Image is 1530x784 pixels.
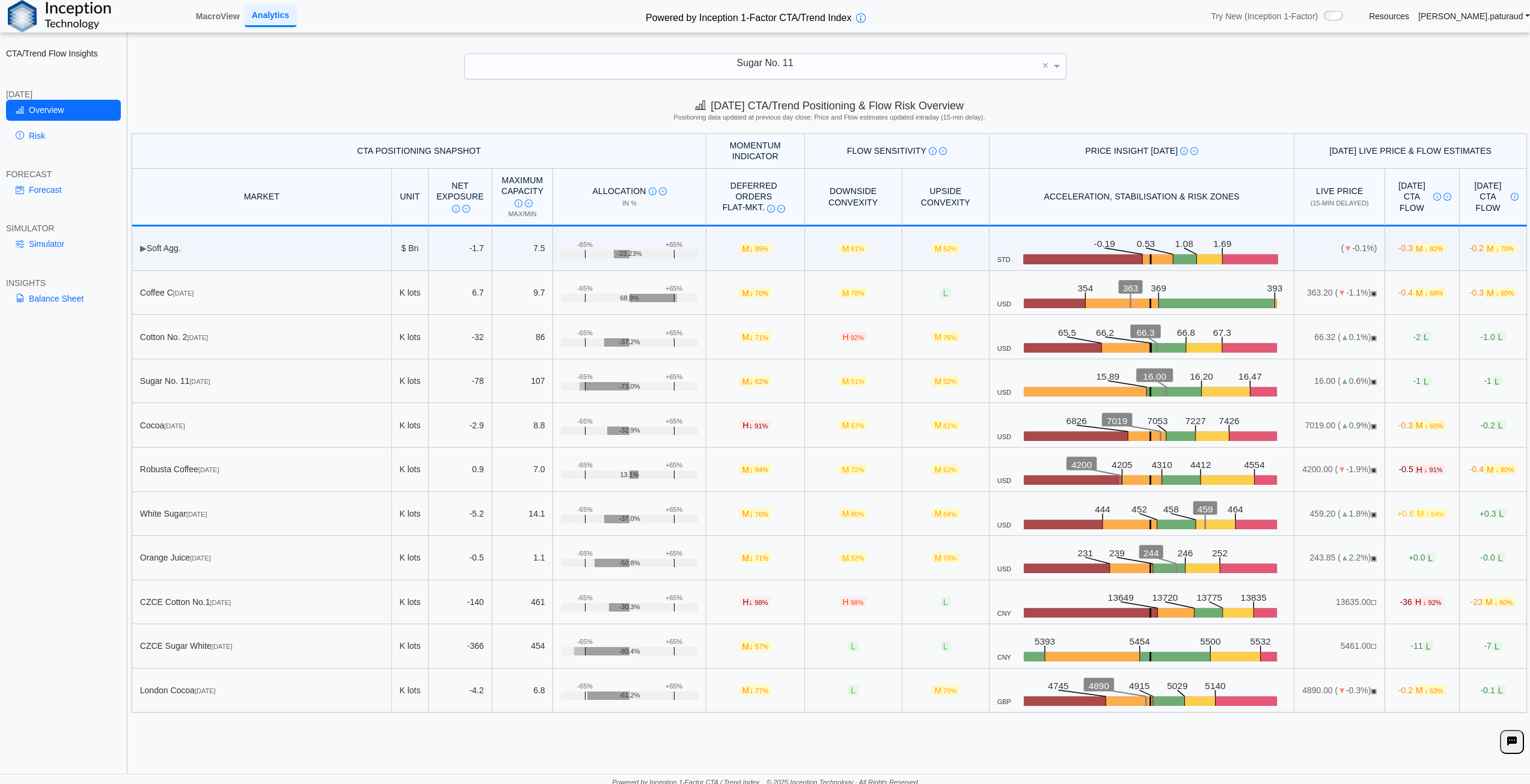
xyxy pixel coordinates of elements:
[1371,555,1377,562] span: OPEN: Market session is currently open.
[1197,592,1223,602] text: 13775
[619,383,640,390] span: -73.0%
[619,559,640,567] span: -50.8%
[187,334,208,341] span: [DATE]
[132,133,706,169] th: CTA Positioning Snapshot
[839,243,868,254] span: M
[805,169,902,227] th: Downside Convexity
[1338,288,1346,297] span: ▼
[1178,548,1194,558] text: 246
[997,433,1011,441] span: USD
[851,290,864,297] span: 78%
[1137,239,1155,249] text: 0.53
[429,492,492,536] td: -5.2
[1213,548,1228,558] text: 252
[739,332,771,342] span: M
[997,256,1011,264] span: STD
[1496,245,1514,252] span: ↓ 70%
[245,5,296,27] a: Analytics
[997,300,1011,308] span: USD
[577,550,593,558] div: -65%
[1371,290,1377,297] span: OPEN: Market session is currently open.
[943,511,956,518] span: 64%
[755,334,768,341] span: 71%
[429,403,492,448] td: -2.9
[851,245,864,252] span: 61%
[1495,553,1506,563] span: L
[851,422,864,430] span: 57%
[191,6,245,26] a: MacroView
[619,515,640,523] span: -37.0%
[6,100,121,120] a: Overview
[840,597,867,607] span: H
[755,378,768,385] span: 62%
[622,199,637,207] span: in %
[492,492,554,536] td: 14.1
[1371,422,1377,430] span: OPEN: Market session is currently open.
[1245,460,1266,470] text: 4554
[1311,199,1369,207] span: (15-min delayed)
[1110,548,1125,558] text: 239
[392,403,429,448] td: K lots
[492,226,554,271] td: 7.5
[492,315,554,359] td: 86
[931,420,959,430] span: M
[666,506,682,514] div: +65%
[1078,548,1094,558] text: 231
[577,418,593,425] div: -65%
[666,241,682,249] div: +65%
[577,329,593,337] div: -65%
[755,555,768,562] span: 71%
[902,169,990,227] th: Upside Convexity
[1495,420,1506,430] span: L
[997,521,1011,529] span: USD
[943,422,956,430] span: 61%
[649,187,656,195] img: Info
[739,420,771,430] span: H
[1400,597,1445,607] span: -36
[1123,283,1139,293] text: 363
[6,126,121,146] a: Risk
[1469,288,1517,298] span: -0.3
[1397,508,1447,518] span: +0.6
[164,422,185,430] span: [DATE]
[1443,193,1451,201] img: Read More
[695,100,964,112] span: [DATE] CTA/Trend Positioning & Flow Risk Overview
[839,420,868,430] span: M
[1414,508,1447,518] span: M
[1228,503,1244,514] text: 464
[190,555,211,562] span: [DATE]
[1481,420,1506,430] span: -0.2
[1341,509,1349,518] span: ▲
[839,553,868,563] span: M
[1219,415,1240,425] text: 7426
[1425,245,1443,252] span: ↓ 82%
[755,245,768,252] span: 85%
[940,288,951,298] span: L
[1421,332,1431,342] span: L
[189,378,210,385] span: [DATE]
[1492,376,1502,386] span: L
[1484,288,1517,298] span: M
[1078,283,1094,293] text: 354
[173,290,194,297] span: [DATE]
[1481,332,1506,342] span: -1.0
[1338,464,1346,474] span: ▼
[851,511,864,518] span: 80%
[767,205,775,213] img: Info
[140,243,147,253] span: ▶
[492,448,554,492] td: 7.0
[754,422,768,430] span: 91%
[1425,553,1436,563] span: L
[392,226,429,271] td: $ Bn
[1371,378,1377,385] span: OPEN: Market session is currently open.
[1398,288,1446,298] span: -0.4
[1496,508,1507,518] span: L
[1424,466,1443,473] span: ↓ 91%
[931,376,959,386] span: M
[429,226,492,271] td: -1.7
[1409,553,1436,563] span: +0.0
[6,89,121,100] div: [DATE]
[666,550,682,558] div: +65%
[1399,464,1446,475] span: -0.5
[1152,592,1178,602] text: 13720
